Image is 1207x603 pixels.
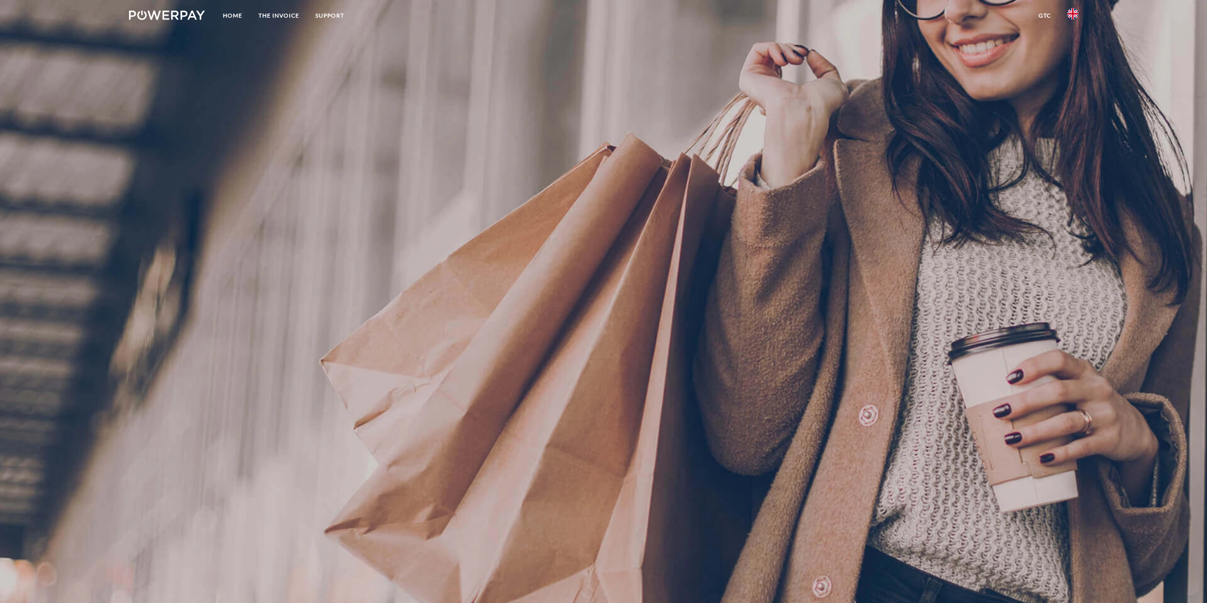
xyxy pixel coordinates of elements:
a: THE INVOICE [250,7,307,24]
img: logo-powerpay-white.svg [129,10,205,20]
a: Support [307,7,352,24]
a: Home [215,7,250,24]
a: GTC [1031,7,1059,24]
img: en [1067,8,1078,19]
iframe: Button to launch messaging window [1169,565,1199,595]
